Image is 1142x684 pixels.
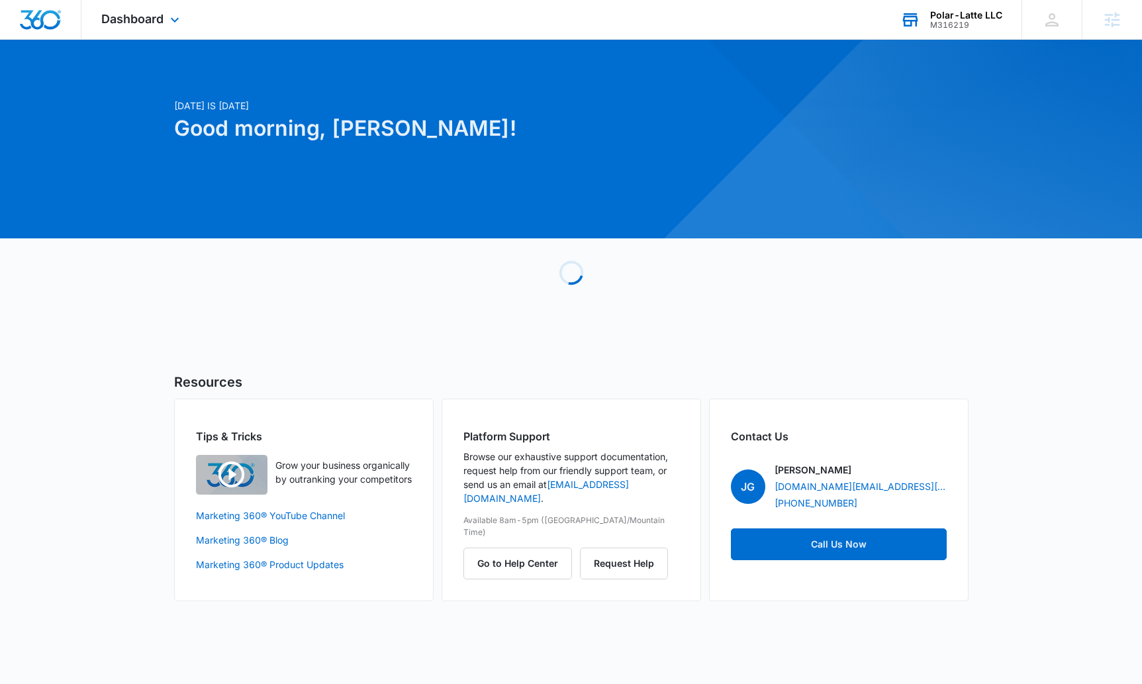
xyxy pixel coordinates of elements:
[731,469,765,504] span: JG
[775,479,947,493] a: [DOMAIN_NAME][EMAIL_ADDRESS][DOMAIN_NAME]
[930,21,1002,30] div: account id
[463,428,679,444] h2: Platform Support
[731,528,947,560] a: Call Us Now
[196,558,412,571] a: Marketing 360® Product Updates
[174,372,969,392] h5: Resources
[196,428,412,444] h2: Tips & Tricks
[463,450,679,505] p: Browse our exhaustive support documentation, request help from our friendly support team, or send...
[463,514,679,538] p: Available 8am-5pm ([GEOGRAPHIC_DATA]/Mountain Time)
[775,496,857,510] a: [PHONE_NUMBER]
[463,558,580,569] a: Go to Help Center
[580,548,668,579] button: Request Help
[275,458,412,486] p: Grow your business organically by outranking your competitors
[930,10,1002,21] div: account name
[775,463,851,477] p: [PERSON_NAME]
[463,548,572,579] button: Go to Help Center
[196,533,412,547] a: Marketing 360® Blog
[196,509,412,522] a: Marketing 360® YouTube Channel
[731,428,947,444] h2: Contact Us
[174,99,698,113] p: [DATE] is [DATE]
[174,113,698,144] h1: Good morning, [PERSON_NAME]!
[101,12,164,26] span: Dashboard
[196,455,267,495] img: Quick Overview Video
[580,558,668,569] a: Request Help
